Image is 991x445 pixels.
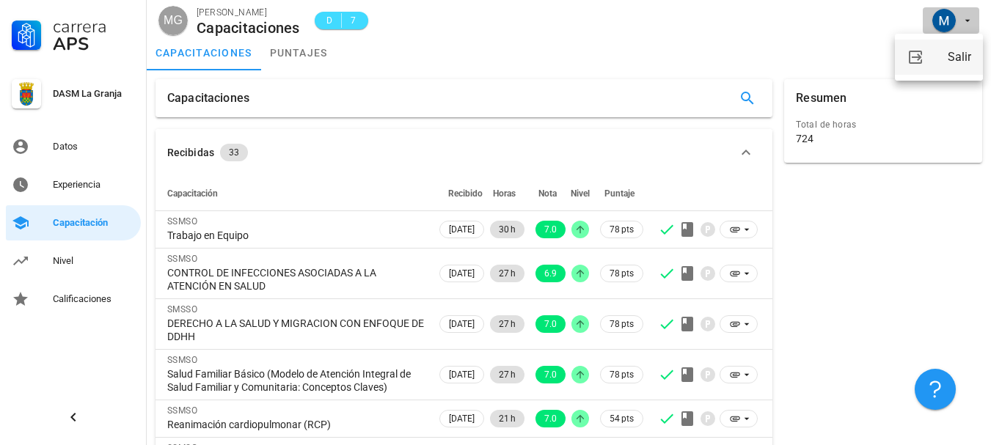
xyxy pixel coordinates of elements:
[499,366,516,383] span: 27 h
[156,129,772,176] button: Recibidas 33
[261,35,337,70] a: puntajes
[527,176,568,211] th: Nota
[167,355,197,365] span: SSMSO
[948,43,971,72] div: Salir
[796,132,813,145] div: 724
[167,418,425,431] div: Reanimación cardiopulmonar (RCP)
[544,366,557,383] span: 7.0
[6,167,141,202] a: Experiencia
[487,176,527,211] th: Horas
[167,266,425,293] div: CONTROL DE INFECCIONES ASOCIADAS A LA ATENCIÓN EN SALUD
[167,79,249,117] div: Capacitaciones
[147,35,261,70] a: capacitaciones
[610,317,634,331] span: 78 pts
[53,18,135,35] div: Carrera
[53,293,135,305] div: Calificaciones
[592,176,646,211] th: Puntaje
[610,266,634,281] span: 78 pts
[449,316,475,332] span: [DATE]
[610,367,634,382] span: 78 pts
[796,79,846,117] div: Resumen
[167,254,197,264] span: SSMSO
[544,265,557,282] span: 6.9
[167,188,218,199] span: Capacitación
[449,411,475,427] span: [DATE]
[571,188,590,199] span: Nivel
[499,221,516,238] span: 30 h
[449,221,475,238] span: [DATE]
[568,176,592,211] th: Nivel
[167,367,425,394] div: Salud Familiar Básico (Modelo de Atención Integral de Salud Familiar y Comunitaria: Conceptos Cla...
[436,176,487,211] th: Recibido
[538,188,557,199] span: Nota
[449,265,475,282] span: [DATE]
[156,176,436,211] th: Capacitación
[796,117,970,132] div: Total de horas
[164,6,183,35] span: MG
[53,255,135,267] div: Nivel
[53,179,135,191] div: Experiencia
[53,88,135,100] div: DASM La Granja
[348,13,359,28] span: 7
[53,141,135,152] div: Datos
[610,411,634,426] span: 54 pts
[604,188,635,199] span: Puntaje
[493,188,516,199] span: Horas
[544,315,557,333] span: 7.0
[197,20,300,36] div: Capacitaciones
[449,367,475,383] span: [DATE]
[932,9,956,32] div: avatar
[544,410,557,427] span: 7.0
[499,410,516,427] span: 21 h
[6,243,141,279] a: Nivel
[323,13,335,28] span: D
[6,282,141,317] a: Calificaciones
[53,217,135,229] div: Capacitación
[158,6,188,35] div: avatar
[167,317,425,343] div: DERECHO A LA SALUD Y MIGRACION CON ENFOQUE DE DDHH
[197,5,300,20] div: [PERSON_NAME]
[167,144,214,161] div: Recibidas
[610,222,634,237] span: 78 pts
[167,216,197,227] span: SSMSO
[229,144,239,161] span: 33
[499,315,516,333] span: 27 h
[448,188,483,199] span: Recibido
[499,265,516,282] span: 27 h
[167,405,197,416] span: SSMSO
[167,229,425,242] div: Trabajo en Equipo
[6,129,141,164] a: Datos
[6,205,141,240] a: Capacitación
[53,35,135,53] div: APS
[167,304,197,315] span: SMSSO
[544,221,557,238] span: 7.0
